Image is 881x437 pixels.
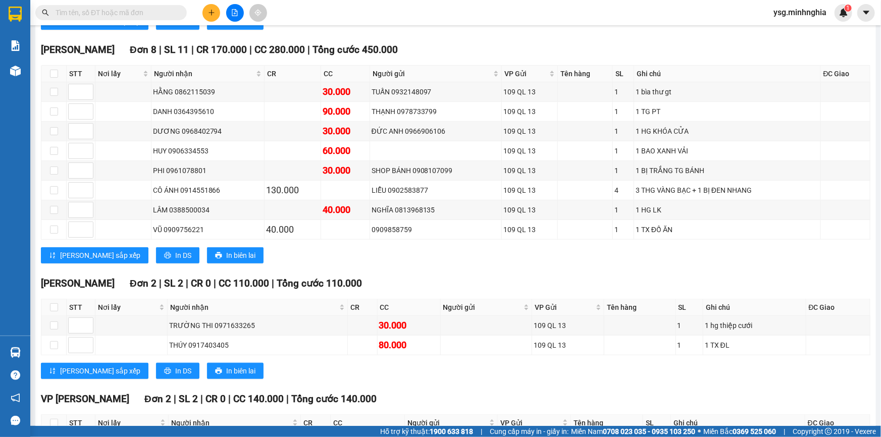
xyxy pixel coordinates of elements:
th: Tên hàng [571,415,643,431]
span: Người nhận [154,68,254,79]
button: file-add [226,4,244,22]
th: Ghi chú [671,415,805,431]
span: printer [164,367,171,375]
img: logo-vxr [9,7,22,22]
div: 1 HG LK [636,204,818,215]
span: ysg.minhnghia [765,6,835,19]
div: LÂM 0388500034 [153,204,263,215]
div: 130.000 [266,183,319,197]
td: 109 QL 13 [502,102,558,122]
th: STT [67,66,95,82]
td: 109 QL 13 [502,161,558,181]
span: copyright [825,428,832,435]
button: printerIn DS [156,247,199,263]
span: ⚪️ [698,429,701,433]
button: printerIn DS [156,363,199,379]
span: Tổng cước 140.000 [291,393,377,405]
div: 1 [614,145,632,156]
th: STT [67,299,95,316]
span: aim [254,9,262,16]
span: [PERSON_NAME] [41,278,115,289]
span: | [249,44,252,56]
th: Tên hàng [604,299,676,316]
div: 109 QL 13 [503,145,556,156]
div: 109 QL 13 [503,86,556,97]
th: ĐC Giao [821,66,870,82]
div: 1 BAO XANH VẢI [636,145,818,156]
span: CR 0 [191,278,211,289]
button: sort-ascending[PERSON_NAME] sắp xếp [41,247,148,263]
div: 1 BỊ TRẮNG TG BÁNH [636,165,818,176]
span: printer [215,252,222,260]
th: Ghi chú [634,66,820,82]
div: VŨ 0909756221 [153,224,263,235]
div: 1 [614,224,632,235]
div: THẠNH 0978733799 [372,106,500,117]
td: 109 QL 13 [502,200,558,220]
div: 109 QL 13 [534,340,602,351]
span: SL 11 [164,44,189,56]
div: 109 QL 13 [534,320,602,331]
span: printer [164,252,171,260]
span: search [42,9,49,16]
th: CC [331,415,405,431]
th: STT [67,415,95,431]
div: 1 TX ĐỒ ĂN [636,224,818,235]
img: icon-new-feature [839,8,848,17]
div: HUY 0906334553 [153,145,263,156]
span: environment [58,24,66,32]
th: Tên hàng [558,66,613,82]
div: 109 QL 13 [503,126,556,137]
span: message [11,416,20,425]
div: TRƯỜNG THI 0971633265 [169,320,346,331]
input: Tìm tên, số ĐT hoặc mã đơn [56,7,175,18]
span: Miền Bắc [703,426,776,437]
span: | [159,44,162,56]
span: Người gửi [443,302,522,313]
span: 1 [846,5,850,12]
span: Người gửi [407,417,487,428]
span: In biên lai [226,365,255,376]
span: CC 280.000 [254,44,305,56]
span: | [200,393,203,405]
div: 109 QL 13 [503,106,556,117]
div: 1 [614,86,632,97]
div: 109 QL 13 [503,185,556,196]
div: 1 [614,106,632,117]
strong: 1900 633 818 [430,427,473,435]
span: Nơi lấy [98,302,157,313]
span: Nơi lấy [98,68,141,79]
td: 109 QL 13 [502,141,558,161]
span: sort-ascending [49,252,56,260]
div: LIỄU 0902583877 [372,185,500,196]
span: Người nhận [170,302,337,313]
div: 1 [614,126,632,137]
button: aim [249,4,267,22]
div: TUẤN 0932148097 [372,86,500,97]
span: Đơn 8 [130,44,157,56]
strong: 0708 023 035 - 0935 103 250 [603,427,695,435]
button: caret-down [857,4,875,22]
div: 109 QL 13 [503,204,556,215]
div: 1 [678,340,701,351]
th: Ghi chú [703,299,806,316]
div: 109 QL 13 [503,224,556,235]
span: plus [208,9,215,16]
span: Cung cấp máy in - giấy in: [490,426,568,437]
span: In DS [175,365,191,376]
span: | [228,393,231,405]
div: 40.000 [323,203,368,217]
span: In biên lai [226,250,255,261]
span: | [186,278,188,289]
th: ĐC Giao [805,415,870,431]
span: VP Gửi [535,302,594,313]
th: SL [643,415,671,431]
span: printer [215,367,222,375]
div: DƯƠNG 0968402794 [153,126,263,137]
span: Hỗ trợ kỹ thuật: [380,426,473,437]
span: VP Gửi [500,417,560,428]
div: HẰNG 0862115039 [153,86,263,97]
div: 1 [614,204,632,215]
div: 30.000 [323,163,368,178]
div: DANH 0364395610 [153,106,263,117]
